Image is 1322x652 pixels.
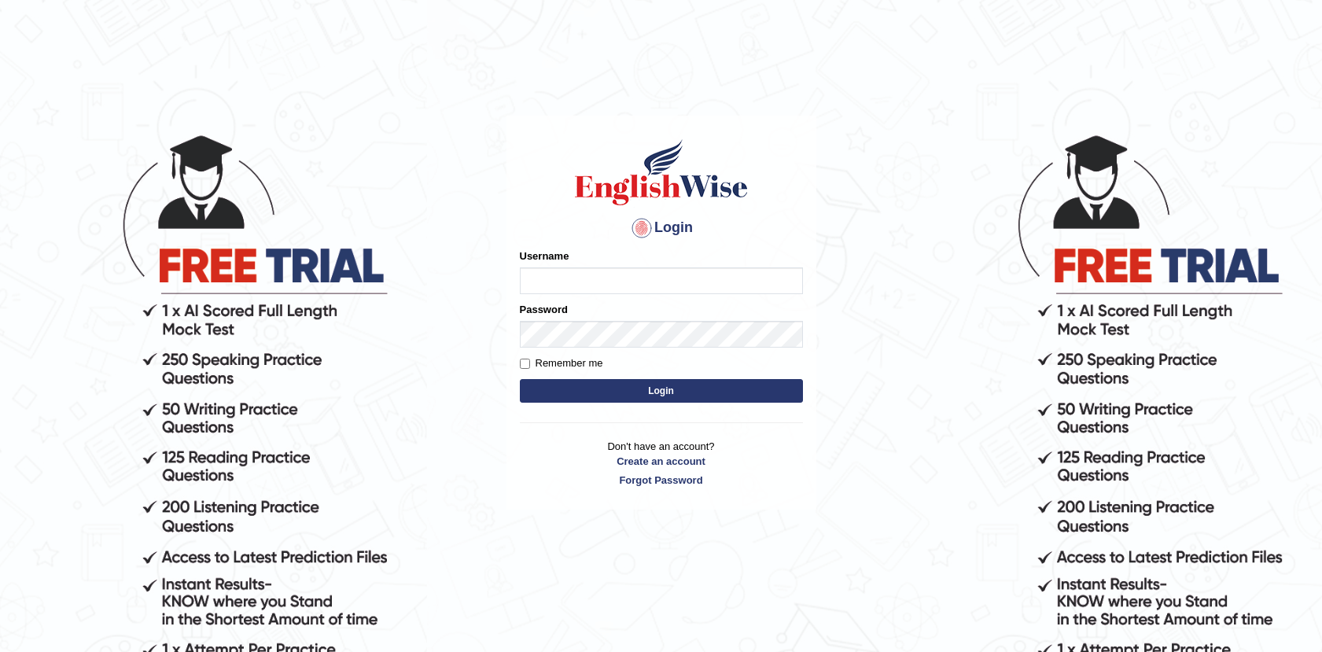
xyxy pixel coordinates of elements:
[520,302,568,317] label: Password
[520,249,569,263] label: Username
[520,473,803,488] a: Forgot Password
[572,137,751,208] img: Logo of English Wise sign in for intelligent practice with AI
[520,215,803,241] h4: Login
[520,355,603,371] label: Remember me
[520,359,530,369] input: Remember me
[520,454,803,469] a: Create an account
[520,379,803,403] button: Login
[520,439,803,488] p: Don't have an account?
